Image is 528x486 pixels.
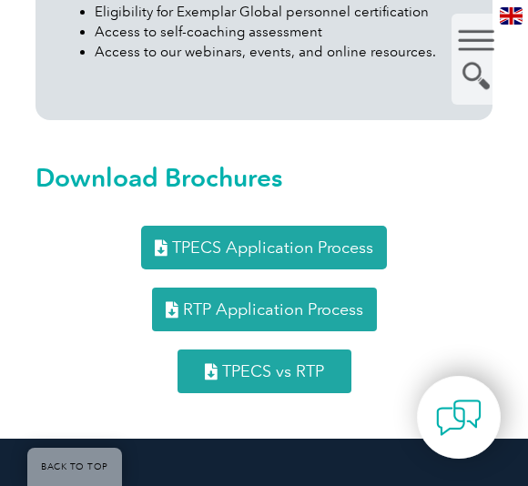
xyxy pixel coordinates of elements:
a: BACK TO TOP [27,448,122,486]
a: TPECS Application Process [141,226,387,269]
li: Access to self-coaching assessment [95,22,470,42]
li: Eligibility for Exemplar Global personnel certification [95,2,470,22]
span: TPECS vs RTP [222,363,324,380]
img: en [500,7,523,25]
a: TPECS vs RTP [178,349,351,393]
a: RTP Application Process [152,288,377,331]
li: Access to our webinars, events, and online resources. [95,42,470,62]
span: RTP Application Process [183,301,363,318]
h2: Download Brochures [36,163,492,192]
img: contact-chat.png [436,395,482,440]
span: TPECS Application Process [172,239,373,256]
